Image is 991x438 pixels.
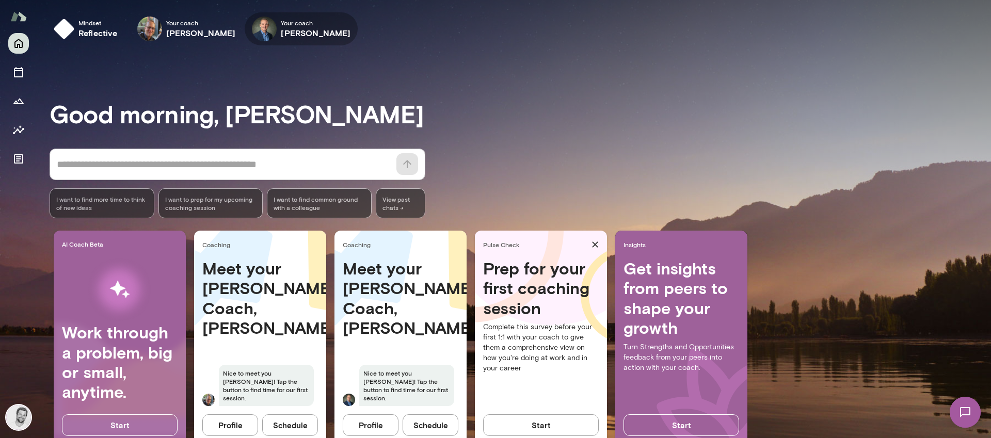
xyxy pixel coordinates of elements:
[262,414,318,436] button: Schedule
[8,33,29,54] button: Home
[10,7,27,26] img: Mento
[624,240,743,249] span: Insights
[166,19,236,27] span: Your coach
[483,258,599,318] h4: Prep for your first coaching session
[245,12,358,45] div: Michael AldenYour coach[PERSON_NAME]
[281,27,350,39] h6: [PERSON_NAME]
[376,188,425,218] span: View past chats ->
[281,19,350,27] span: Your coach
[50,12,126,45] button: Mindsetreflective
[267,188,372,218] div: I want to find common ground with a colleague
[50,99,991,128] h3: Good morning, [PERSON_NAME]
[78,27,118,39] h6: reflective
[56,195,148,212] span: I want to find more time to think of new ideas
[624,342,739,373] p: Turn Strengths and Opportunities feedback from your peers into action with your coach.
[166,27,236,39] h6: [PERSON_NAME]
[8,91,29,111] button: Growth Plan
[8,62,29,83] button: Sessions
[8,120,29,140] button: Insights
[202,258,318,338] h4: Meet your [PERSON_NAME] Coach, [PERSON_NAME]
[202,240,322,249] span: Coaching
[624,414,739,436] button: Start
[219,365,314,406] span: Nice to meet you [PERSON_NAME]! Tap the button to find time for our first session.
[343,240,462,249] span: Coaching
[165,195,257,212] span: I want to prep for my upcoming coaching session
[483,414,599,436] button: Start
[403,414,458,436] button: Schedule
[252,17,277,41] img: Michael Alden
[343,258,458,338] h4: Meet your [PERSON_NAME] Coach, [PERSON_NAME]
[137,17,162,41] img: Steve Oliver
[343,414,398,436] button: Profile
[50,188,154,218] div: I want to find more time to think of new ideas
[62,322,178,402] h4: Work through a problem, big or small, anytime.
[54,19,74,39] img: mindset
[130,12,243,45] div: Steve OliverYour coach[PERSON_NAME]
[78,19,118,27] span: Mindset
[483,322,599,374] p: Complete this survey before your first 1:1 with your coach to give them a comprehensive view on h...
[359,365,454,406] span: Nice to meet you [PERSON_NAME]! Tap the button to find time for our first session.
[624,258,739,338] h4: Get insights from peers to shape your growth
[202,394,215,406] img: Steve Oliver Oliver
[483,240,587,249] span: Pulse Check
[62,414,178,436] button: Start
[74,257,166,322] img: AI Workflows
[158,188,263,218] div: I want to prep for my upcoming coaching session
[274,195,365,212] span: I want to find common ground with a colleague
[343,394,355,406] img: Michael Alden Alden
[62,240,182,248] span: AI Coach Beta
[8,149,29,169] button: Documents
[6,405,31,430] img: Stephen Jensen
[202,414,258,436] button: Profile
